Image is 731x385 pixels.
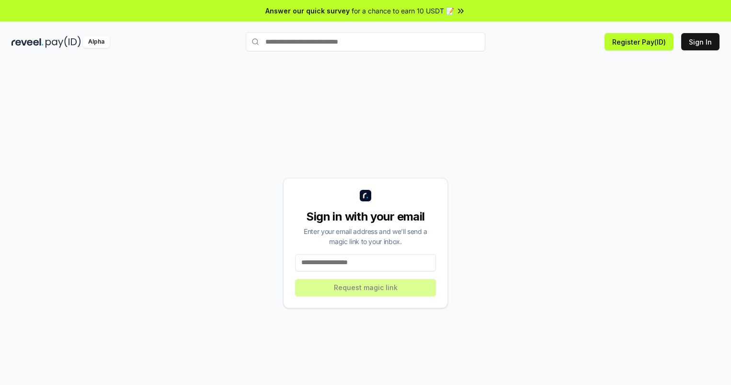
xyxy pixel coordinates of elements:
span: for a chance to earn 10 USDT 📝 [352,6,454,16]
img: logo_small [360,190,371,201]
div: Enter your email address and we’ll send a magic link to your inbox. [295,226,436,246]
div: Alpha [83,36,110,48]
button: Sign In [681,33,720,50]
span: Answer our quick survey [265,6,350,16]
div: Sign in with your email [295,209,436,224]
img: reveel_dark [11,36,44,48]
button: Register Pay(ID) [605,33,674,50]
img: pay_id [46,36,81,48]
